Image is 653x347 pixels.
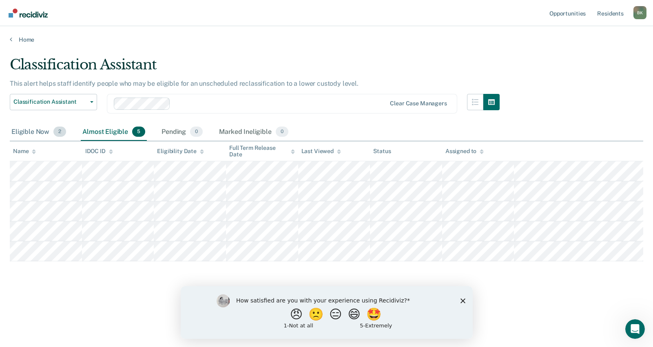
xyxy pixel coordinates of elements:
div: Eligible Now2 [10,123,68,141]
div: Assigned to [445,148,484,155]
iframe: Survey by Kim from Recidiviz [181,286,473,339]
iframe: Intercom live chat [625,319,645,339]
span: 0 [190,127,203,137]
div: IDOC ID [85,148,113,155]
div: Marked Ineligible0 [217,123,290,141]
span: 2 [53,127,66,137]
div: Pending0 [160,123,204,141]
div: B K [633,6,646,19]
span: 0 [276,127,288,137]
div: Clear case managers [390,100,447,107]
button: Classification Assistant [10,94,97,110]
div: Name [13,148,36,155]
div: Almost Eligible5 [81,123,147,141]
div: Status [373,148,391,155]
p: This alert helps staff identify people who may be eligible for an unscheduled reclassification to... [10,80,359,87]
div: Classification Assistant [10,56,500,80]
a: Home [10,36,643,43]
div: Last Viewed [301,148,341,155]
img: Recidiviz [9,9,48,18]
div: Full Term Release Date [229,145,295,158]
span: 5 [132,127,145,137]
button: Profile dropdown button [633,6,646,19]
div: Eligibility Date [157,148,204,155]
span: Classification Assistant [13,98,87,105]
